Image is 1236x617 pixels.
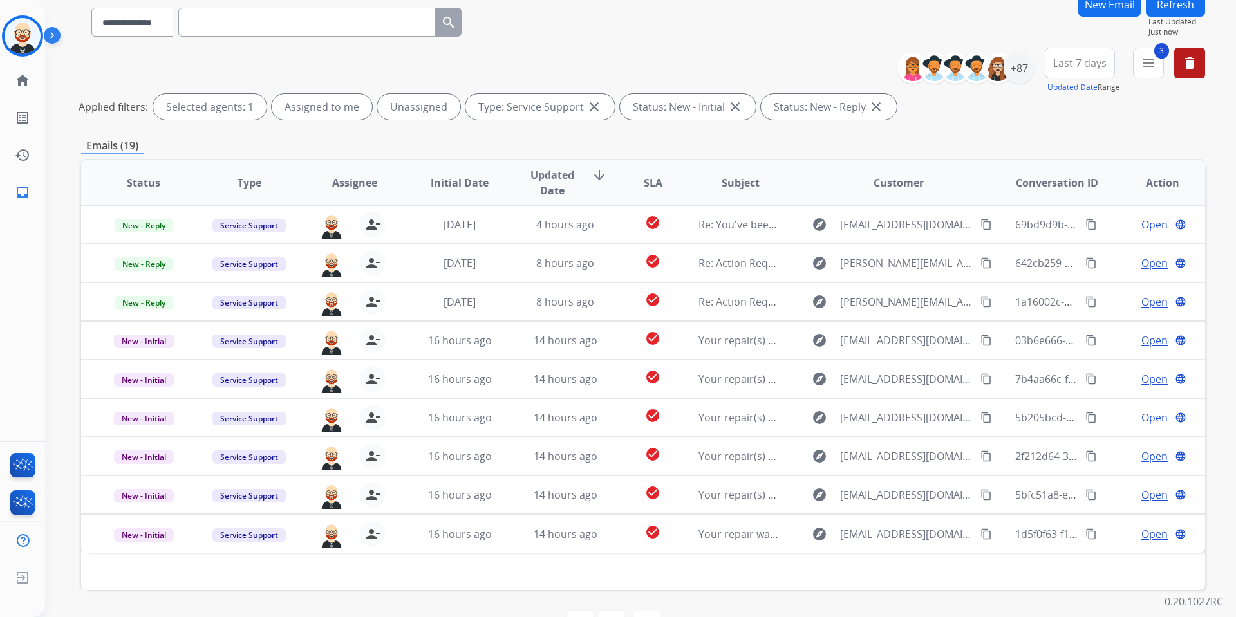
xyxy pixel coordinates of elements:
[212,373,286,387] span: Service Support
[1175,489,1186,501] mat-icon: language
[319,250,344,277] img: agent-avatar
[840,333,973,348] span: [EMAIL_ADDRESS][DOMAIN_NAME]
[812,294,827,309] mat-icon: explore
[698,410,833,425] span: Your repair(s) have shipped
[1148,27,1205,37] span: Just now
[444,256,476,270] span: [DATE]
[1148,17,1205,27] span: Last Updated:
[536,217,594,232] span: 4 hours ago
[212,450,286,464] span: Service Support
[319,212,344,239] img: agent-avatar
[428,449,492,463] span: 16 hours ago
[365,448,380,464] mat-icon: person_remove
[812,371,827,387] mat-icon: explore
[1004,53,1035,84] div: +87
[1175,219,1186,230] mat-icon: language
[840,487,973,502] span: [EMAIL_ADDRESS][DOMAIN_NAME]
[431,175,489,190] span: Initial Date
[1015,217,1216,232] span: 69bd9d9b-9ac8-4799-a881-9544bad18c67
[1085,296,1097,308] mat-icon: content_copy
[212,335,286,348] span: Service Support
[1015,256,1209,270] span: 642cb259-01f4-47c6-ab74-f821455cd5ab
[332,175,377,190] span: Assignee
[115,257,173,271] span: New - Reply
[534,333,597,347] span: 14 hours ago
[1047,82,1098,93] button: Updated Date
[727,99,743,115] mat-icon: close
[212,219,286,232] span: Service Support
[238,175,261,190] span: Type
[1015,488,1204,502] span: 5bfc51a8-e4f7-4765-93d8-2e2222f1be2f
[534,410,597,425] span: 14 hours ago
[319,366,344,393] img: agent-avatar
[812,255,827,271] mat-icon: explore
[645,408,660,423] mat-icon: check_circle
[1085,219,1097,230] mat-icon: content_copy
[365,217,380,232] mat-icon: person_remove
[698,449,833,463] span: Your repair(s) have shipped
[1141,333,1168,348] span: Open
[840,448,973,464] span: [EMAIL_ADDRESS][DOMAIN_NAME]
[365,294,380,309] mat-icon: person_remove
[365,255,380,271] mat-icon: person_remove
[645,292,660,308] mat-icon: check_circle
[1154,43,1169,59] span: 3
[212,528,286,542] span: Service Support
[15,110,30,125] mat-icon: list_alt
[698,372,833,386] span: Your repair(s) have shipped
[980,450,992,462] mat-icon: content_copy
[840,294,973,309] span: [PERSON_NAME][EMAIL_ADDRESS][DOMAIN_NAME]
[722,175,760,190] span: Subject
[645,253,660,269] mat-icon: check_circle
[840,255,973,271] span: [PERSON_NAME][EMAIL_ADDRESS][DOMAIN_NAME]
[1165,594,1223,609] p: 0.20.1027RC
[81,138,144,154] p: Emails (19)
[1182,55,1197,71] mat-icon: delete
[812,448,827,464] mat-icon: explore
[1141,526,1168,542] span: Open
[153,94,267,120] div: Selected agents: 1
[444,217,476,232] span: [DATE]
[620,94,756,120] div: Status: New - Initial
[319,405,344,432] img: agent-avatar
[1175,373,1186,385] mat-icon: language
[319,443,344,470] img: agent-avatar
[365,410,380,425] mat-icon: person_remove
[698,295,1206,309] span: Re: Action Required: You've been assigned a new service order: 9036134a-38eb-4a99-9918-e5a542b50564
[212,257,286,271] span: Service Support
[980,528,992,540] mat-icon: content_copy
[1016,175,1098,190] span: Conversation ID
[319,327,344,355] img: agent-avatar
[114,335,174,348] span: New - Initial
[272,94,372,120] div: Assigned to me
[980,412,992,423] mat-icon: content_copy
[536,295,594,309] span: 8 hours ago
[114,450,174,464] span: New - Initial
[698,488,833,502] span: Your repair(s) have shipped
[1141,255,1168,271] span: Open
[1141,217,1168,232] span: Open
[15,147,30,163] mat-icon: history
[840,371,973,387] span: [EMAIL_ADDRESS][DOMAIN_NAME]
[812,410,827,425] mat-icon: explore
[840,217,973,232] span: [EMAIL_ADDRESS][DOMAIN_NAME]
[523,167,582,198] span: Updated Date
[115,296,173,309] span: New - Reply
[1047,82,1120,93] span: Range
[644,175,662,190] span: SLA
[840,526,973,542] span: [EMAIL_ADDRESS][DOMAIN_NAME]
[592,167,607,183] mat-icon: arrow_downward
[365,371,380,387] mat-icon: person_remove
[212,296,286,309] span: Service Support
[319,482,344,509] img: agent-avatar
[444,295,476,309] span: [DATE]
[428,333,492,347] span: 16 hours ago
[115,219,173,232] span: New - Reply
[698,527,819,541] span: Your repair was received
[698,256,1195,270] span: Re: Action Required: You've been assigned a new service order: 6a41220f-e6cf-45b4-acd4-14d695fa00fc
[1175,528,1186,540] mat-icon: language
[212,412,286,425] span: Service Support
[319,289,344,316] img: agent-avatar
[365,333,380,348] mat-icon: person_remove
[1141,294,1168,309] span: Open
